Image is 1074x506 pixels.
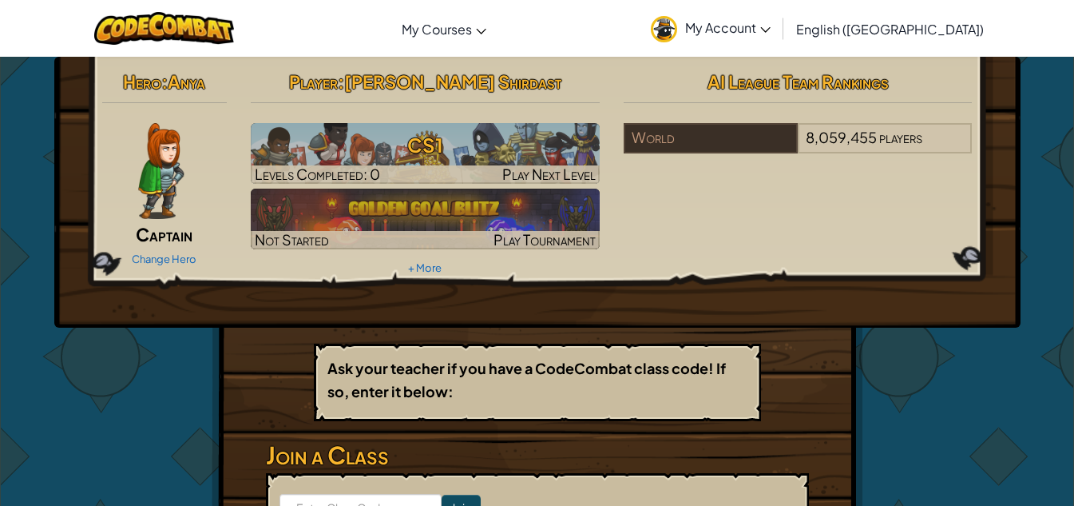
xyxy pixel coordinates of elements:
a: My Courses [394,7,494,50]
span: My Account [685,19,771,36]
span: Not Started [255,230,329,249]
span: : [338,70,344,93]
a: English ([GEOGRAPHIC_DATA]) [788,7,992,50]
span: 8,059,455 [806,128,877,146]
b: Ask your teacher if you have a CodeCombat class code! If so, enter it below: [327,359,726,400]
img: avatar [651,16,677,42]
img: CodeCombat logo [94,12,234,45]
span: players [879,128,922,146]
span: Play Tournament [493,230,596,249]
h3: Join a Class [266,437,809,473]
span: Levels Completed: 0 [255,165,380,183]
a: Play Next Level [251,123,600,184]
span: Player [289,70,338,93]
a: + More [408,261,442,274]
h3: CS1 [251,127,600,163]
span: My Courses [402,21,472,38]
div: World [624,123,798,153]
a: World8,059,455players [624,138,973,157]
a: My Account [643,3,779,54]
span: [PERSON_NAME] Shirdast [344,70,561,93]
span: Anya [168,70,205,93]
img: Golden Goal [251,189,600,249]
a: Change Hero [132,253,196,265]
span: Play Next Level [502,165,596,183]
span: : [161,70,168,93]
span: Hero [123,70,161,93]
span: Captain [136,223,192,245]
span: English ([GEOGRAPHIC_DATA]) [796,21,984,38]
span: AI League Team Rankings [707,70,889,93]
a: Not StartedPlay Tournament [251,189,600,249]
img: CS1 [251,123,600,184]
img: captain-pose.png [138,123,184,219]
